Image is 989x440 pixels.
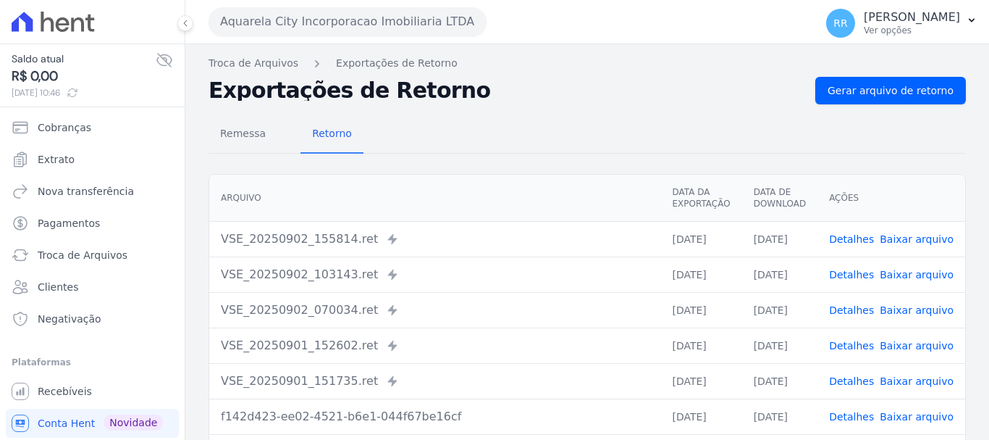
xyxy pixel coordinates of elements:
[6,409,179,438] a: Conta Hent Novidade
[864,25,960,36] p: Ver opções
[742,257,817,292] td: [DATE]
[817,175,965,222] th: Ações
[211,119,274,148] span: Remessa
[660,399,741,434] td: [DATE]
[660,221,741,257] td: [DATE]
[221,266,649,283] div: VSE_20250902_103143.ret
[12,354,173,371] div: Plataformas
[829,375,874,387] a: Detalhes
[209,7,487,36] button: Aquarela City Incorporacao Imobiliaria LTDA
[880,304,954,316] a: Baixar arquivo
[38,216,100,231] span: Pagamentos
[660,363,741,399] td: [DATE]
[660,328,741,363] td: [DATE]
[104,415,163,431] span: Novidade
[742,175,817,222] th: Data de Download
[829,233,874,245] a: Detalhes
[221,302,649,319] div: VSE_20250902_070034.ret
[221,408,649,426] div: f142d423-ee02-4521-b6e1-044f67be16cf
[742,399,817,434] td: [DATE]
[815,3,989,43] button: RR [PERSON_NAME] Ver opções
[12,67,156,86] span: R$ 0,00
[880,340,954,352] a: Baixar arquivo
[221,231,649,248] div: VSE_20250902_155814.ret
[12,51,156,67] span: Saldo atual
[38,416,95,431] span: Conta Hent
[38,152,75,167] span: Extrato
[742,363,817,399] td: [DATE]
[6,273,179,302] a: Clientes
[6,377,179,406] a: Recebíveis
[209,80,804,101] h2: Exportações de Retorno
[742,221,817,257] td: [DATE]
[303,119,361,148] span: Retorno
[815,77,966,104] a: Gerar arquivo de retorno
[209,116,277,154] a: Remessa
[6,304,179,333] a: Negativação
[6,113,179,142] a: Cobranças
[864,10,960,25] p: [PERSON_NAME]
[209,175,660,222] th: Arquivo
[880,269,954,281] a: Baixar arquivo
[660,175,741,222] th: Data da Exportação
[221,337,649,354] div: VSE_20250901_152602.ret
[38,312,101,326] span: Negativação
[6,209,179,238] a: Pagamentos
[880,411,954,423] a: Baixar arquivo
[660,257,741,292] td: [DATE]
[880,375,954,387] a: Baixar arquivo
[209,56,298,71] a: Troca de Arquivos
[336,56,458,71] a: Exportações de Retorno
[833,18,847,28] span: RR
[38,248,127,262] span: Troca de Arquivos
[12,86,156,99] span: [DATE] 10:46
[880,233,954,245] a: Baixar arquivo
[829,269,874,281] a: Detalhes
[742,292,817,328] td: [DATE]
[829,411,874,423] a: Detalhes
[829,304,874,316] a: Detalhes
[6,145,179,174] a: Extrato
[828,83,954,98] span: Gerar arquivo de retorno
[829,340,874,352] a: Detalhes
[742,328,817,363] td: [DATE]
[660,292,741,328] td: [DATE]
[38,384,92,399] span: Recebíveis
[221,373,649,390] div: VSE_20250901_151735.ret
[209,56,966,71] nav: Breadcrumb
[6,177,179,206] a: Nova transferência
[38,120,91,135] span: Cobranças
[300,116,363,154] a: Retorno
[38,280,78,294] span: Clientes
[38,184,134,199] span: Nova transferência
[6,241,179,270] a: Troca de Arquivos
